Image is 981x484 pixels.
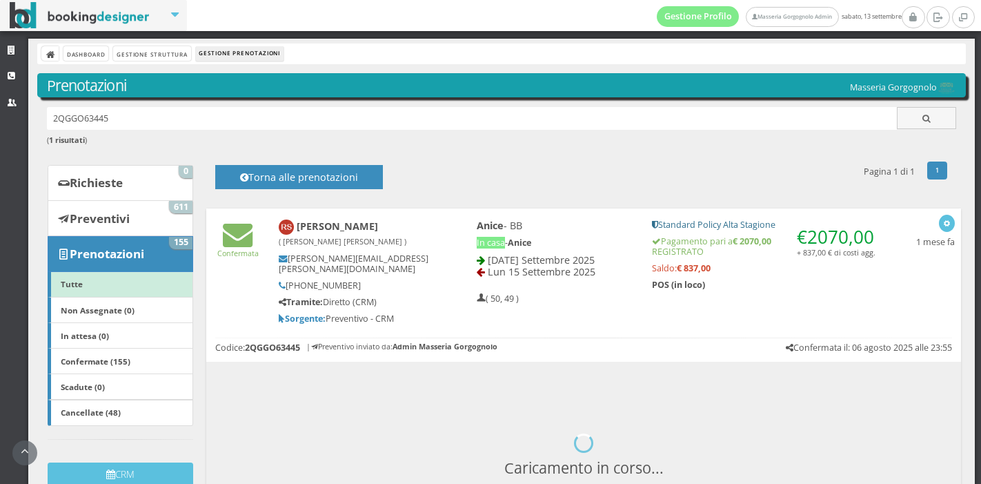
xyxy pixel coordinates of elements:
[306,342,497,351] h6: | Preventivo inviato da:
[652,279,705,291] b: POS (in loco)
[215,342,300,353] h5: Codice:
[47,77,957,95] h3: Prenotazioni
[48,165,193,201] a: Richieste 0
[657,6,902,27] span: sabato, 13 settembre
[169,237,192,249] span: 155
[70,211,130,226] b: Preventivi
[245,342,300,354] b: 2QGGO63445
[169,201,192,213] span: 611
[850,82,956,94] h5: Masseria Gorgognolo
[279,297,430,307] h5: Diretto (CRM)
[279,296,323,308] b: Tramite:
[393,341,497,351] b: Admin Masseria Gorgognolo
[477,293,519,304] h5: ( 50, 49 )
[61,278,83,289] b: Tutte
[70,246,144,262] b: Prenotazioni
[70,175,123,191] b: Richieste
[48,400,193,426] a: Cancellate (48)
[797,224,874,249] span: €
[508,237,531,249] b: Anice
[279,220,406,247] b: [PERSON_NAME]
[48,236,193,272] a: Prenotazioni 155
[477,238,634,248] h5: -
[916,237,955,247] h5: 1 mese fa
[807,224,874,249] span: 2070,00
[61,381,105,392] b: Scadute (0)
[47,107,898,130] input: Ricerca cliente - (inserisci il codice, il nome, il cognome, il numero di telefono o la mail)
[215,165,383,189] button: Torna alle prenotazioni
[196,46,284,61] li: Gestione Prenotazioni
[61,330,109,341] b: In attesa (0)
[61,304,135,316] b: Non Assegnate (0)
[48,200,193,236] a: Preventivi 611
[279,313,326,325] b: Sorgente:
[61,407,121,418] b: Cancellate (48)
[488,265,595,278] span: Lun 15 Settembre 2025
[279,220,295,235] img: Reinhard Schega
[230,171,367,193] h4: Torna alle prenotazioni
[927,162,947,180] a: 1
[279,313,430,324] h5: Preventivo - CRM
[113,46,190,61] a: Gestione Struttura
[48,322,193,349] a: In attesa (0)
[746,7,838,27] a: Masseria Gorgognolo Admin
[864,166,915,177] h5: Pagina 1 di 1
[652,263,880,273] h5: Saldo:
[49,135,85,145] b: 1 risultati
[786,342,952,353] h5: Confermata il: 06 agosto 2025 alle 23:55
[279,236,406,246] small: ( [PERSON_NAME] [PERSON_NAME] )
[657,6,740,27] a: Gestione Profilo
[677,262,711,274] strong: € 837,00
[279,280,430,291] h5: [PHONE_NUMBER]
[179,166,192,178] span: 0
[733,235,771,247] strong: € 2070,00
[937,82,956,94] img: 0603869b585f11eeb13b0a069e529790.png
[477,220,634,231] h4: - BB
[797,247,875,258] small: + 837,00 € di costi agg.
[652,236,880,257] h5: Pagamento pari a REGISTRATO
[63,46,108,61] a: Dashboard
[10,2,150,29] img: BookingDesigner.com
[477,237,505,249] span: In casa
[48,348,193,374] a: Confermate (155)
[48,271,193,298] a: Tutte
[217,237,259,258] a: Confermata
[48,374,193,400] a: Scadute (0)
[48,297,193,323] a: Non Assegnate (0)
[279,253,430,274] h5: [PERSON_NAME][EMAIL_ADDRESS][PERSON_NAME][DOMAIN_NAME]
[47,136,957,145] h6: ( )
[61,356,130,367] b: Confermate (155)
[488,253,595,267] span: [DATE] Settembre 2025
[652,220,880,230] h5: Standard Policy Alta Stagione
[477,219,504,232] b: Anice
